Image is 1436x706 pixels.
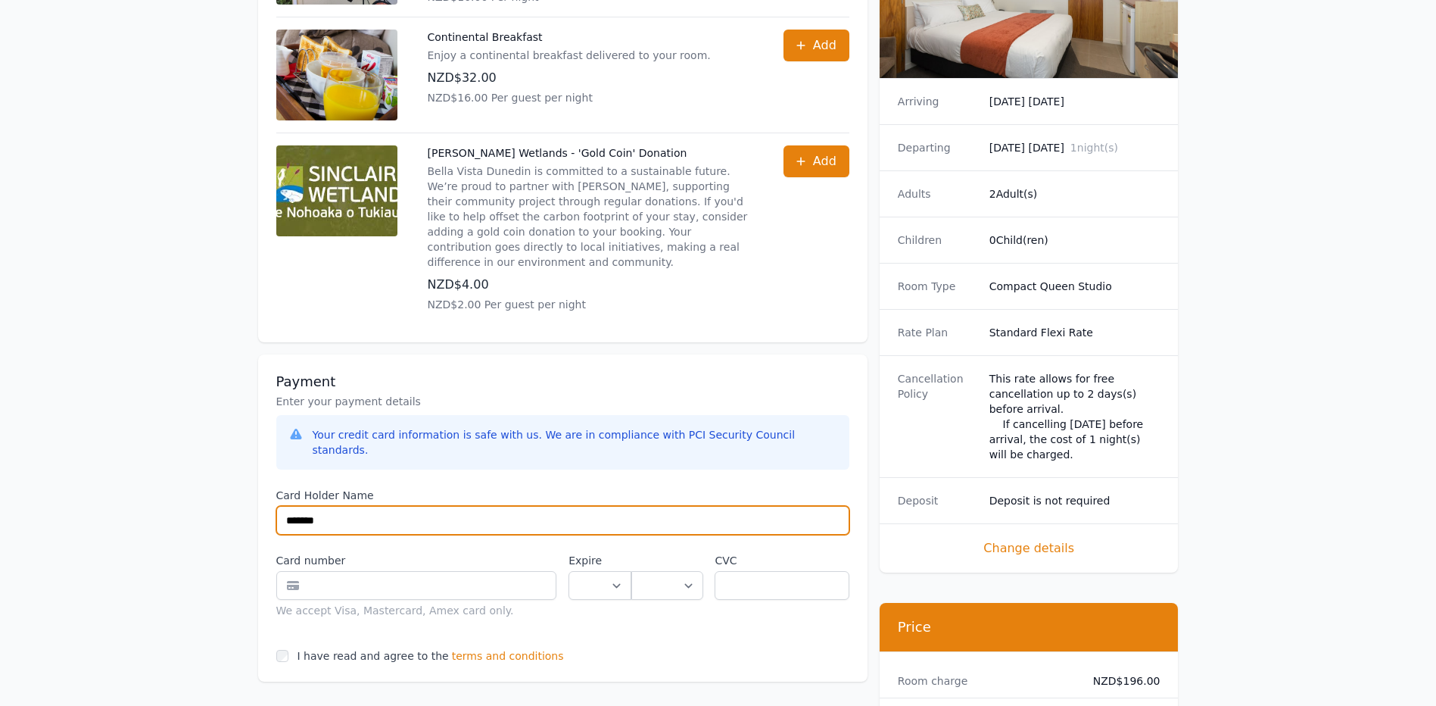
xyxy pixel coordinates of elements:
dt: Deposit [898,493,977,508]
button: Add [783,30,849,61]
label: CVC [715,553,849,568]
p: Enter your payment details [276,394,849,409]
p: NZD$4.00 [428,276,753,294]
p: [PERSON_NAME] Wetlands - 'Gold Coin' Donation [428,145,753,161]
div: This rate allows for free cancellation up to 2 days(s) before arrival. If cancelling [DATE] befor... [989,371,1160,462]
dd: Deposit is not required [989,493,1160,508]
span: Add [813,36,836,55]
dd: 2 Adult(s) [989,186,1160,201]
p: NZD$16.00 Per guest per night [428,90,711,105]
img: Continental Breakfast [276,30,397,120]
div: Your credit card information is safe with us. We are in compliance with PCI Security Council stan... [313,427,837,458]
span: terms and conditions [452,648,564,664]
p: Continental Breakfast [428,30,711,45]
img: Sinclair Wetlands - 'Gold Coin' Donation [276,145,397,236]
dd: Compact Queen Studio [989,279,1160,294]
dt: Room charge [898,673,1069,689]
dt: Arriving [898,94,977,109]
div: We accept Visa, Mastercard, Amex card only. [276,603,557,618]
dd: [DATE] [DATE] [989,140,1160,155]
p: Enjoy a continental breakfast delivered to your room. [428,48,711,63]
button: Add [783,145,849,177]
dt: Adults [898,186,977,201]
h3: Payment [276,373,849,391]
label: Card number [276,553,557,568]
dd: [DATE] [DATE] [989,94,1160,109]
dt: Room Type [898,279,977,294]
dd: 0 Child(ren) [989,233,1160,248]
dd: Standard Flexi Rate [989,325,1160,340]
p: NZD$2.00 Per guest per night [428,297,753,312]
dt: Cancellation Policy [898,371,977,462]
p: NZD$32.00 [428,69,711,87]
h3: Price [898,618,1160,636]
label: I have read and agree to the [297,650,449,662]
p: Bella Vista Dunedin is committed to a sustainable future. We’re proud to partner with [PERSON_NAM... [428,164,753,270]
dt: Rate Plan [898,325,977,340]
dd: NZD$196.00 [1081,673,1160,689]
label: . [631,553,702,568]
label: Expire [568,553,631,568]
span: Change details [898,539,1160,558]
span: 1 night(s) [1070,142,1118,154]
label: Card Holder Name [276,488,849,503]
dt: Children [898,233,977,248]
dt: Departing [898,140,977,155]
span: Add [813,152,836,170]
